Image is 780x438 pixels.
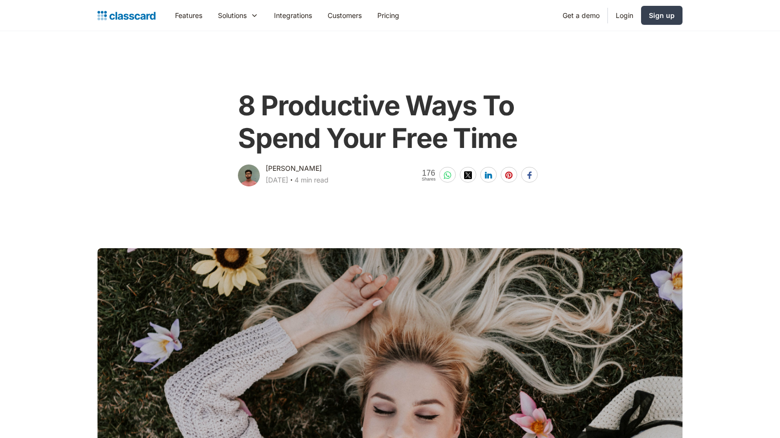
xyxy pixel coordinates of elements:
div: 4 min read [294,174,329,186]
img: whatsapp-white sharing button [444,171,451,179]
h1: 8 Productive Ways To Spend Your Free Time [238,90,542,155]
span: 176 [422,169,436,177]
a: Features [167,4,210,26]
a: Sign up [641,6,682,25]
span: Shares [422,177,436,182]
img: twitter-white sharing button [464,171,472,179]
img: facebook-white sharing button [526,171,533,179]
img: pinterest-white sharing button [505,171,513,179]
div: Sign up [649,10,675,20]
a: Login [608,4,641,26]
a: Integrations [266,4,320,26]
div: [PERSON_NAME] [266,163,322,174]
div: Solutions [218,10,247,20]
a: Logo [97,9,156,22]
div: ‧ [288,174,294,188]
div: Solutions [210,4,266,26]
div: [DATE] [266,174,288,186]
a: Get a demo [555,4,607,26]
a: Pricing [370,4,407,26]
img: linkedin-white sharing button [485,171,492,179]
a: Customers [320,4,370,26]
